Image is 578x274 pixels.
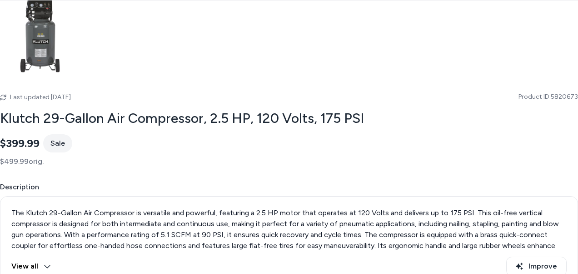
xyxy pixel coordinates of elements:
div: Sale [43,134,72,152]
p: The Klutch 29-Gallon Air Compressor is versatile and powerful, featuring a 2.5 HP motor that oper... [11,208,567,262]
span: Product ID: 5820673 [518,92,578,101]
span: Last updated [DATE] [10,93,71,101]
